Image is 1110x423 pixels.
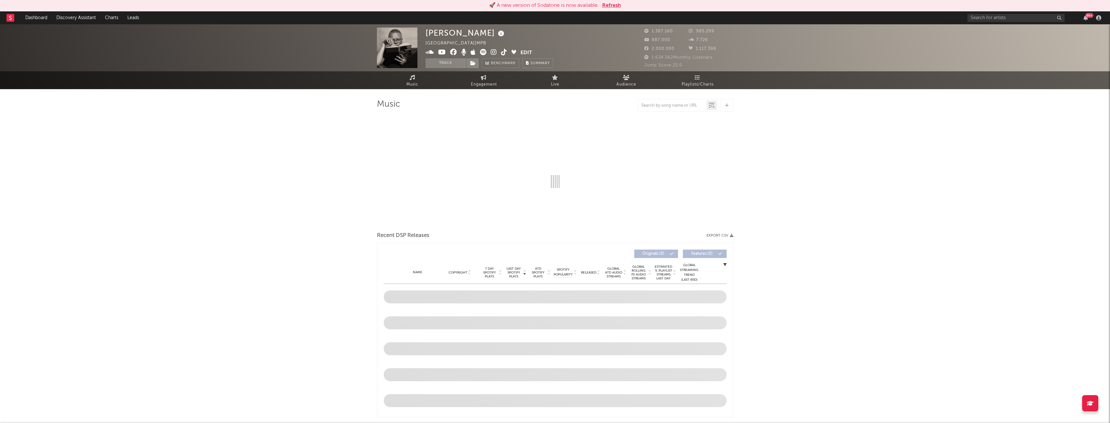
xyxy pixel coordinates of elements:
span: Live [551,81,559,88]
a: Engagement [448,71,520,89]
input: Search by song name or URL [638,103,707,108]
button: Summary [522,58,553,68]
div: 🚀 A new version of Sodatone is now available. [489,2,599,9]
button: Edit [520,49,532,57]
a: Dashboard [21,11,52,24]
span: Originals ( 0 ) [638,252,668,256]
a: Live [520,71,591,89]
span: 1.387.160 [644,29,673,33]
span: Global ATD Audio Streams [605,267,623,278]
button: Features(0) [683,250,727,258]
a: Music [377,71,448,89]
span: 7 Day Spotify Plays [481,267,498,278]
span: 887.000 [644,38,670,42]
span: Engagement [471,81,497,88]
span: Music [406,81,418,88]
a: Audience [591,71,662,89]
div: Name [397,270,439,275]
span: Features ( 0 ) [687,252,717,256]
span: Last Day Spotify Plays [505,267,522,278]
span: Benchmark [491,60,516,67]
span: Audience [616,81,636,88]
span: 7.726 [689,38,708,42]
span: Spotify Popularity [554,267,573,277]
span: 985.299 [689,29,714,33]
span: ATD Spotify Plays [530,267,547,278]
a: Charts [100,11,123,24]
input: Search for artists [967,14,1065,22]
a: Playlists/Charts [662,71,733,89]
span: 1.634.562 Monthly Listeners [644,55,713,60]
a: Discovery Assistant [52,11,100,24]
button: Originals(0) [634,250,678,258]
div: [GEOGRAPHIC_DATA] | MPB [426,40,494,47]
div: [PERSON_NAME] [426,28,506,38]
span: Jump Score: 25.0 [644,63,682,67]
button: Track [426,58,466,68]
span: Playlists/Charts [682,81,714,88]
span: Global Rolling 7D Audio Streams [630,265,648,280]
span: Released [581,271,596,275]
button: Export CSV [707,234,733,238]
a: Benchmark [482,58,519,68]
span: Recent DSP Releases [377,232,429,240]
span: Estimated % Playlist Streams Last Day [655,265,672,280]
a: Leads [123,11,144,24]
div: 99 + [1085,13,1093,18]
button: 99+ [1083,15,1088,20]
span: Summary [531,62,550,65]
span: 1.117.398 [689,47,716,51]
span: Copyright [449,271,467,275]
span: 2.000.000 [644,47,674,51]
div: Global Streaming Trend (Last 60D) [680,263,699,282]
button: Refresh [602,2,621,9]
